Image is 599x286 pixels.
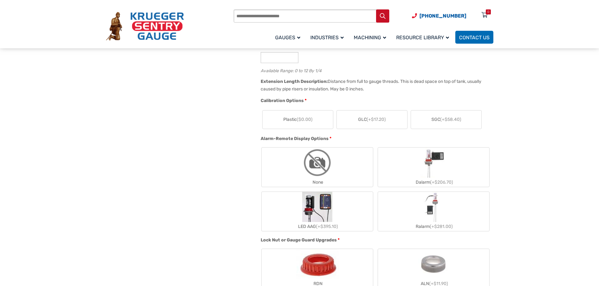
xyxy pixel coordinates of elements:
span: GLC [358,116,386,123]
span: (+$58.40) [440,117,461,122]
a: Contact Us [455,31,493,44]
span: Resource Library [396,35,449,40]
a: Industries [307,30,350,45]
span: Lock Nut or Gauge Guard Upgrades [261,237,337,243]
span: ($0.00) [297,117,313,122]
a: Phone Number (920) 434-8860 [412,12,466,20]
span: Plastic [283,116,313,123]
abbr: required [330,135,331,142]
div: Available Range: 0 to 12 By 1/4 [261,67,490,73]
span: Contact Us [459,35,490,40]
div: Dalarm [378,178,489,187]
abbr: required [338,237,340,243]
label: LED AAG [262,192,373,231]
span: Alarm-Remote Display Options [261,136,329,141]
a: Resource Library [392,30,455,45]
a: Machining [350,30,392,45]
div: Ralarm [378,222,489,231]
span: SGC [431,116,461,123]
span: (+$281.00) [430,224,453,229]
span: Calibration Options [261,98,304,103]
label: None [262,148,373,187]
span: (+$17.20) [367,117,386,122]
div: Distance from full to gauge threads. This is dead space on top of tank, usually caused by pipe ri... [261,79,481,92]
a: Gauges [271,30,307,45]
span: Machining [354,35,386,40]
span: Industries [310,35,344,40]
span: Gauges [275,35,300,40]
label: Ralarm [378,192,489,231]
div: 0 [487,9,489,14]
span: Extension Length Description: [261,79,328,84]
span: (+$206.70) [430,180,453,185]
img: Krueger Sentry Gauge [106,12,184,41]
span: (+$395.10) [316,224,338,229]
span: [PHONE_NUMBER] [419,13,466,19]
abbr: required [305,97,307,104]
div: LED AAG [262,222,373,231]
label: Dalarm [378,148,489,187]
div: None [262,178,373,187]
